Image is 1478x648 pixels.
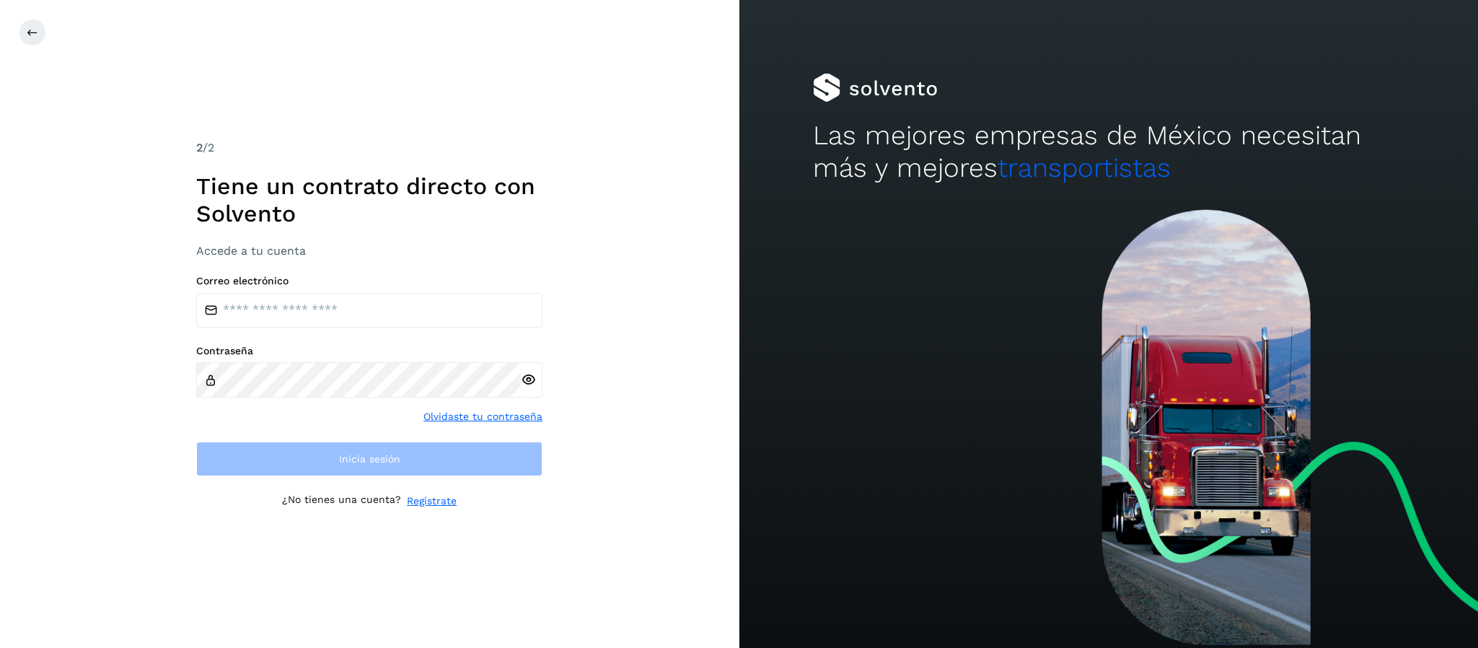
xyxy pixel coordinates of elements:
[423,409,542,424] a: Olvidaste tu contraseña
[196,275,542,287] label: Correo electrónico
[196,139,542,157] div: /2
[196,172,542,228] h1: Tiene un contrato directo con Solvento
[407,494,457,509] a: Regístrate
[998,152,1171,183] span: transportistas
[813,120,1404,184] h2: Las mejores empresas de México necesitan más y mejores
[339,454,400,464] span: Inicia sesión
[196,244,542,258] h3: Accede a tu cuenta
[196,345,542,357] label: Contraseña
[282,494,401,509] p: ¿No tienes una cuenta?
[196,442,542,476] button: Inicia sesión
[196,141,203,154] span: 2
